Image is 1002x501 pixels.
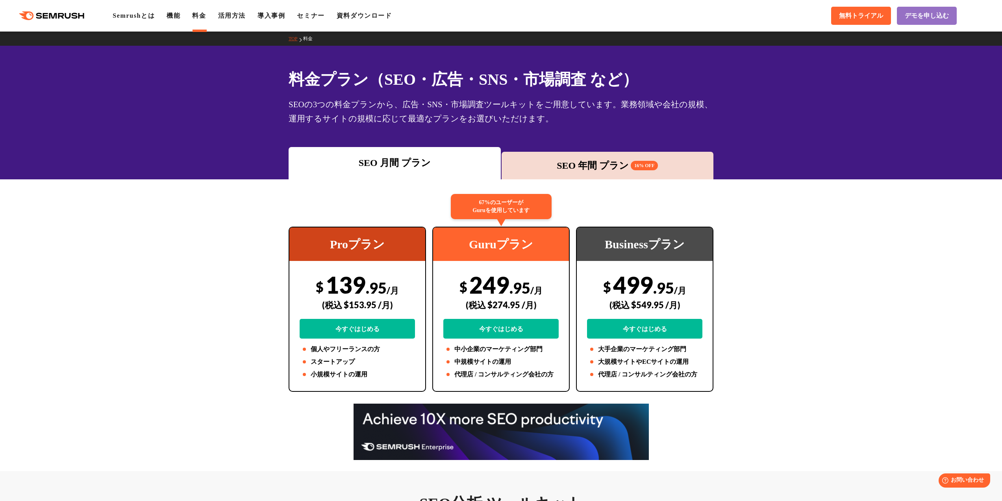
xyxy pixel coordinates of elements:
[443,319,559,339] a: 今すぐはじめる
[113,12,155,19] a: Semrushとは
[443,357,559,367] li: 中規模サイトの運用
[167,12,180,19] a: 機能
[300,345,415,354] li: 個人やフリーランスの方
[577,227,713,261] div: Businessプラン
[897,7,957,25] a: デモを申し込む
[443,291,559,319] div: (税込 $274.95 /月)
[587,370,702,379] li: 代理店 / コンサルティング会社の方
[587,291,702,319] div: (税込 $549.95 /月)
[300,291,415,319] div: (税込 $153.95 /月)
[509,279,530,297] span: .95
[443,370,559,379] li: 代理店 / コンサルティング会社の方
[300,319,415,339] a: 今すぐはじめる
[218,12,246,19] a: 活用方法
[443,271,559,339] div: 249
[387,285,399,296] span: /月
[366,279,387,297] span: .95
[337,12,392,19] a: 資料ダウンロード
[587,345,702,354] li: 大手企業のマーケティング部門
[587,319,702,339] a: 今すぐはじめる
[587,271,702,339] div: 499
[300,271,415,339] div: 139
[451,194,552,219] div: 67%のユーザーが Guruを使用しています
[831,7,891,25] a: 無料トライアル
[303,36,319,41] a: 料金
[603,279,611,295] span: $
[289,227,425,261] div: Proプラン
[192,12,206,19] a: 料金
[289,36,303,41] a: TOP
[297,12,324,19] a: セミナー
[506,158,710,173] div: SEO 年間 プラン
[459,279,467,295] span: $
[443,345,559,354] li: 中小企業のマーケティング部門
[674,285,686,296] span: /月
[289,97,713,126] div: SEOの3つの料金プランから、広告・SNS・市場調査ツールキットをご用意しています。業務領域や会社の規模、運用するサイトの規模に応じて最適なプランをお選びいただけます。
[587,357,702,367] li: 大規模サイトやECサイトの運用
[932,470,993,492] iframe: Help widget launcher
[289,68,713,91] h1: 料金プラン（SEO・広告・SNS・市場調査 など）
[631,161,658,170] span: 16% OFF
[653,279,674,297] span: .95
[316,279,324,295] span: $
[300,370,415,379] li: 小規模サイトの運用
[433,227,569,261] div: Guruプラン
[300,357,415,367] li: スタートアップ
[905,12,949,20] span: デモを申し込む
[257,12,285,19] a: 導入事例
[530,285,543,296] span: /月
[293,156,497,170] div: SEO 月間 プラン
[839,12,883,20] span: 無料トライアル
